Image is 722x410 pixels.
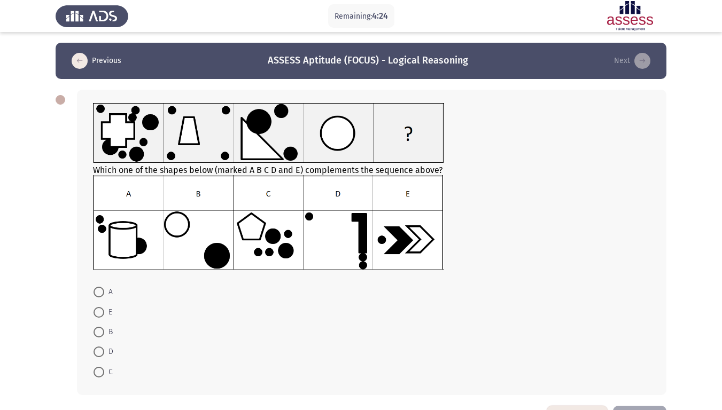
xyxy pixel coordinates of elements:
div: Which one of the shapes below (marked A B C D and E) complements the sequence above? [93,103,650,272]
span: A [104,286,113,298]
img: Assess Talent Management logo [56,1,128,31]
span: C [104,366,113,379]
button: load next page [611,52,654,69]
img: UkFYYV8wODRfQSAucG5nMTY5MTMyNDIwODY1NA==.png [93,103,444,163]
button: load previous page [68,52,125,69]
span: B [104,326,113,338]
h3: ASSESS Aptitude (FOCUS) - Logical Reasoning [268,54,468,67]
span: D [104,345,113,358]
img: Assessment logo of ASSESS Focus 4 Module Assessment (EN/AR) (Advanced - IB) [594,1,666,31]
p: Remaining: [335,10,388,23]
img: UkFYYV8wODRfQi5wbmcxNjkxMzI0MjIwMzM5.png [93,175,444,270]
span: E [104,306,112,319]
span: 4:24 [372,11,388,21]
